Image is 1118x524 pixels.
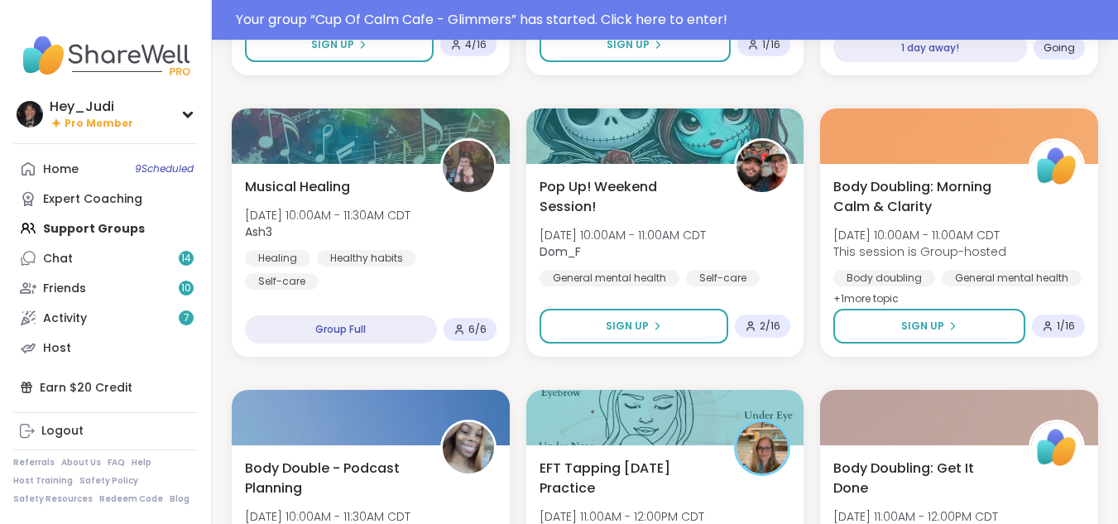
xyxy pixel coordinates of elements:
[61,457,101,469] a: About Us
[245,459,422,498] span: Body Double - Podcast Planning
[245,250,310,267] div: Healing
[833,177,1010,217] span: Body Doubling: Morning Calm & Clarity
[606,319,649,334] span: Sign Up
[13,373,198,402] div: Earn $20 Credit
[540,459,717,498] span: EFT Tapping [DATE] Practice
[540,227,706,243] span: [DATE] 10:00AM - 11:00AM CDT
[833,34,1027,62] div: 1 day away!
[43,161,79,178] div: Home
[1031,141,1082,192] img: ShareWell
[41,423,84,440] div: Logout
[13,26,198,84] img: ShareWell Nav Logo
[79,475,138,487] a: Safety Policy
[1031,422,1082,474] img: ShareWell
[245,27,434,62] button: Sign Up
[1044,41,1075,55] span: Going
[13,333,198,363] a: Host
[43,281,86,297] div: Friends
[43,251,73,267] div: Chat
[468,323,487,336] span: 6 / 6
[245,315,437,344] div: Group Full
[1057,320,1075,333] span: 1 / 16
[245,207,410,224] span: [DATE] 10:00AM - 11:30AM CDT
[317,250,416,267] div: Healthy habits
[245,177,350,197] span: Musical Healing
[311,37,354,52] span: Sign Up
[760,320,780,333] span: 2 / 16
[901,319,944,334] span: Sign Up
[108,457,125,469] a: FAQ
[540,243,581,260] b: Dom_F
[833,227,1006,243] span: [DATE] 10:00AM - 11:00AM CDT
[443,422,494,474] img: seasonzofapril
[13,154,198,184] a: Home9Scheduled
[540,27,732,62] button: Sign Up
[184,311,190,325] span: 7
[833,270,935,286] div: Body doubling
[181,281,191,296] span: 10
[833,459,1010,498] span: Body Doubling: Get It Done
[99,493,163,505] a: Redeem Code
[65,117,133,131] span: Pro Member
[43,310,87,327] div: Activity
[443,141,494,192] img: Ash3
[245,273,319,290] div: Self-care
[135,162,194,175] span: 9 Scheduled
[465,38,487,51] span: 4 / 16
[43,340,71,357] div: Host
[737,141,788,192] img: Dom_F
[833,309,1025,344] button: Sign Up
[43,191,142,208] div: Expert Coaching
[607,37,650,52] span: Sign Up
[540,270,679,286] div: General mental health
[762,38,780,51] span: 1 / 16
[737,422,788,474] img: Jill_B_Gratitude
[540,177,717,217] span: Pop Up! Weekend Session!
[170,493,190,505] a: Blog
[132,457,151,469] a: Help
[13,457,55,469] a: Referrals
[236,10,1108,30] div: Your group “ Cup Of Calm Cafe - Glimmers ” has started. Click here to enter!
[181,252,191,266] span: 14
[13,493,93,505] a: Safety Resources
[13,184,198,214] a: Expert Coaching
[13,303,198,333] a: Activity7
[13,416,198,446] a: Logout
[13,475,73,487] a: Host Training
[540,309,729,344] button: Sign Up
[245,224,272,240] b: Ash3
[686,270,760,286] div: Self-care
[13,243,198,273] a: Chat14
[833,243,1006,260] span: This session is Group-hosted
[50,98,133,116] div: Hey_Judi
[17,101,43,127] img: Hey_Judi
[13,273,198,303] a: Friends10
[942,270,1082,286] div: General mental health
